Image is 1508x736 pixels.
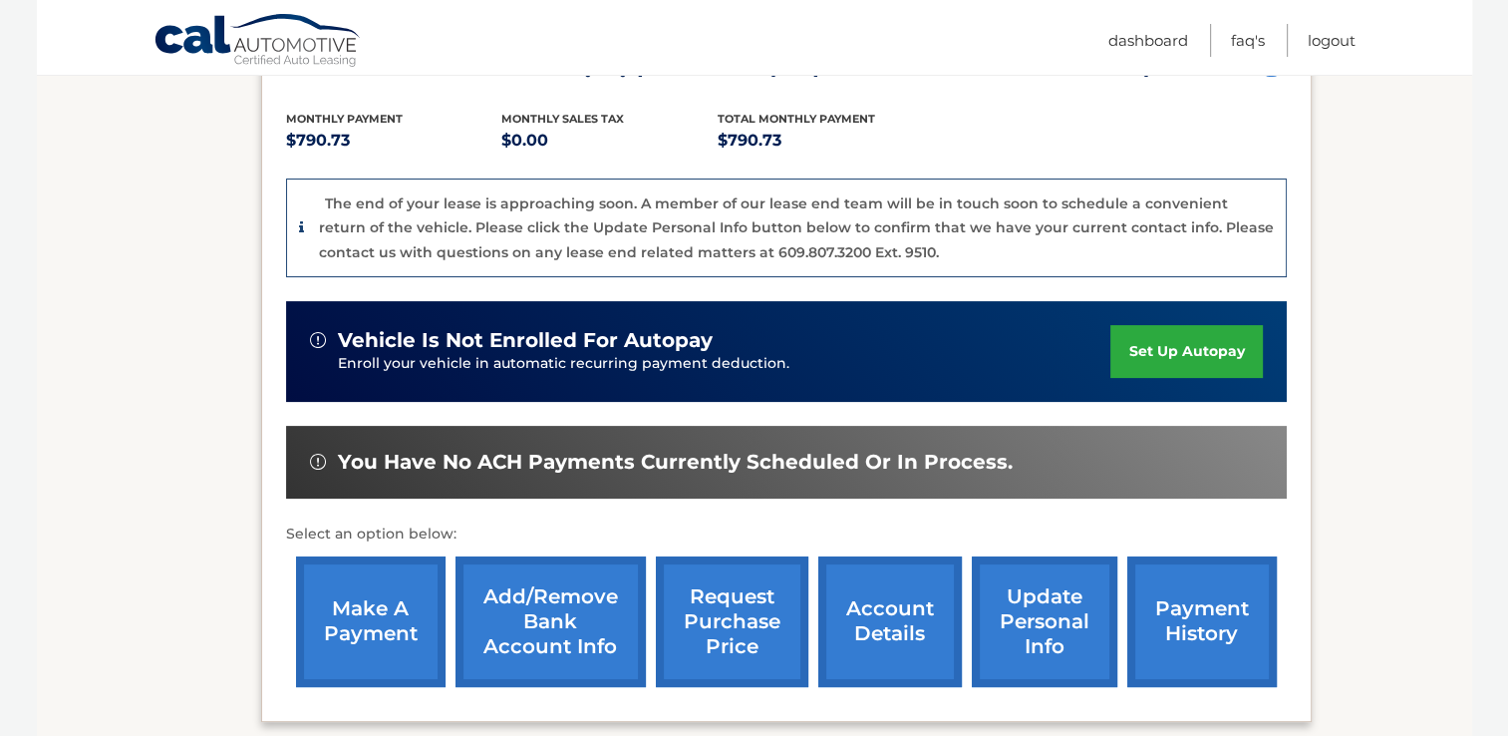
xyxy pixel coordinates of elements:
[286,523,1287,547] p: Select an option below:
[1110,325,1262,378] a: set up autopay
[310,332,326,348] img: alert-white.svg
[455,556,646,687] a: Add/Remove bank account info
[153,13,363,71] a: Cal Automotive
[1108,24,1188,57] a: Dashboard
[501,127,718,155] p: $0.00
[338,353,1111,375] p: Enroll your vehicle in automatic recurring payment deduction.
[286,127,502,155] p: $790.73
[972,556,1117,687] a: update personal info
[656,556,808,687] a: request purchase price
[319,194,1274,261] p: The end of your lease is approaching soon. A member of our lease end team will be in touch soon t...
[501,112,624,126] span: Monthly sales Tax
[296,556,446,687] a: make a payment
[338,450,1013,475] span: You have no ACH payments currently scheduled or in process.
[1127,556,1277,687] a: payment history
[1231,24,1265,57] a: FAQ's
[1308,24,1356,57] a: Logout
[286,112,403,126] span: Monthly Payment
[718,127,934,155] p: $790.73
[818,556,962,687] a: account details
[310,454,326,470] img: alert-white.svg
[338,328,713,353] span: vehicle is not enrolled for autopay
[718,112,875,126] span: Total Monthly Payment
